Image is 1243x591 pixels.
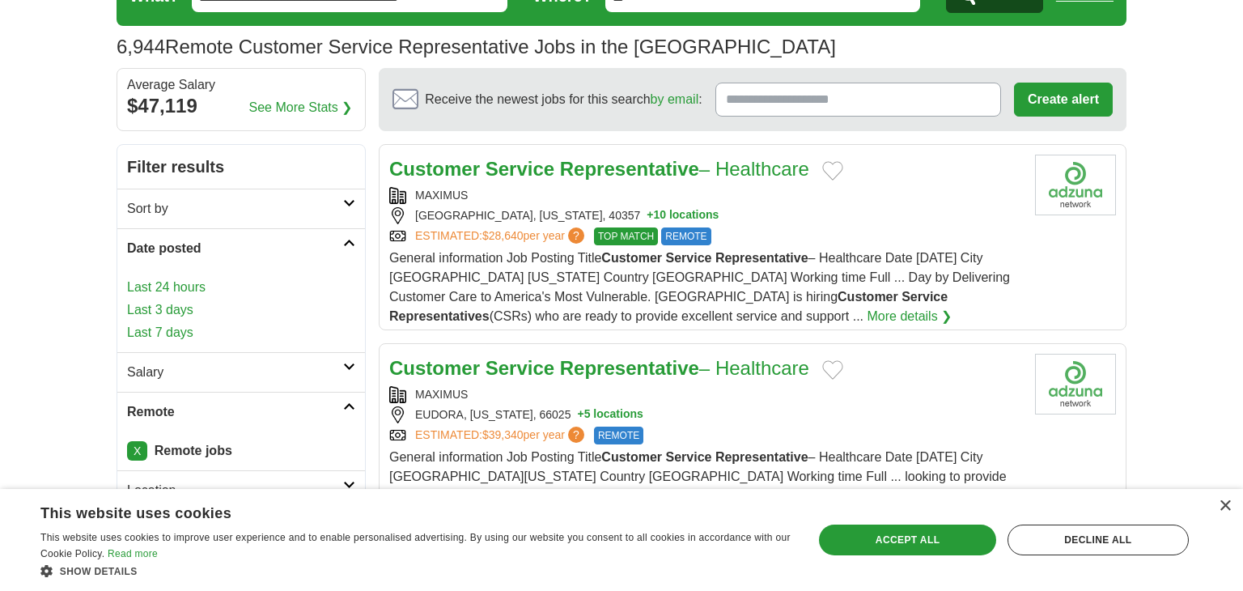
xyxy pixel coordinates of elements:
[40,563,791,579] div: Show details
[651,92,699,106] a: by email
[127,199,343,219] h2: Sort by
[389,386,1022,403] div: MAXIMUS
[389,158,480,180] strong: Customer
[117,36,836,57] h1: Remote Customer Service Representative Jobs in the [GEOGRAPHIC_DATA]
[127,481,343,500] h2: Location
[389,406,1022,423] div: EUDORA, [US_STATE], 66025
[486,357,554,379] strong: Service
[868,307,952,326] a: More details ❯
[601,450,662,464] strong: Customer
[389,158,809,180] a: Customer Service Representative– Healthcare
[60,566,138,577] span: Show details
[1219,500,1231,512] div: Close
[1035,155,1116,215] img: Company logo
[415,427,588,444] a: ESTIMATED:$39,340per year?
[594,427,643,444] span: REMOTE
[577,406,583,423] span: +
[822,161,843,181] button: Add to favorite jobs
[40,499,750,523] div: This website uses cookies
[647,207,653,224] span: +
[117,392,365,432] a: Remote
[577,406,643,423] button: +5 locations
[1035,354,1116,415] img: Company logo
[661,227,711,245] span: REMOTE
[389,251,1010,323] span: General information Job Posting Title – Healthcare Date [DATE] City [GEOGRAPHIC_DATA] [US_STATE] ...
[666,450,712,464] strong: Service
[127,323,355,342] a: Last 7 days
[155,444,232,457] strong: Remote jobs
[117,352,365,392] a: Salary
[838,290,898,304] strong: Customer
[647,207,719,224] button: +10 locations
[560,158,699,180] strong: Representative
[601,251,662,265] strong: Customer
[568,427,584,443] span: ?
[117,228,365,268] a: Date posted
[127,300,355,320] a: Last 3 days
[117,470,365,510] a: Location
[108,548,158,559] a: Read more, opens a new window
[425,90,702,109] span: Receive the newest jobs for this search :
[715,450,808,464] strong: Representative
[127,441,147,461] a: X
[819,525,995,555] div: Accept all
[1014,83,1113,117] button: Create alert
[117,189,365,228] a: Sort by
[415,227,588,245] a: ESTIMATED:$28,640per year?
[560,357,699,379] strong: Representative
[389,207,1022,224] div: [GEOGRAPHIC_DATA], [US_STATE], 40357
[117,32,165,62] span: 6,944
[249,98,353,117] a: See More Stats ❯
[389,357,809,379] a: Customer Service Representative– Healthcare
[40,532,791,559] span: This website uses cookies to improve user experience and to enable personalised advertising. By u...
[127,363,343,382] h2: Salary
[666,251,712,265] strong: Service
[127,278,355,297] a: Last 24 hours
[389,309,490,323] strong: Representatives
[389,357,480,379] strong: Customer
[482,229,524,242] span: $28,640
[127,402,343,422] h2: Remote
[594,227,658,245] span: TOP MATCH
[389,187,1022,204] div: MAXIMUS
[715,251,808,265] strong: Representative
[1008,525,1189,555] div: Decline all
[482,428,524,441] span: $39,340
[127,239,343,258] h2: Date posted
[117,145,365,189] h2: Filter results
[568,227,584,244] span: ?
[822,360,843,380] button: Add to favorite jobs
[127,91,355,121] div: $47,119
[127,79,355,91] div: Average Salary
[389,450,1007,522] span: General information Job Posting Title – Healthcare Date [DATE] City [GEOGRAPHIC_DATA][US_STATE] C...
[486,158,554,180] strong: Service
[901,290,948,304] strong: Service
